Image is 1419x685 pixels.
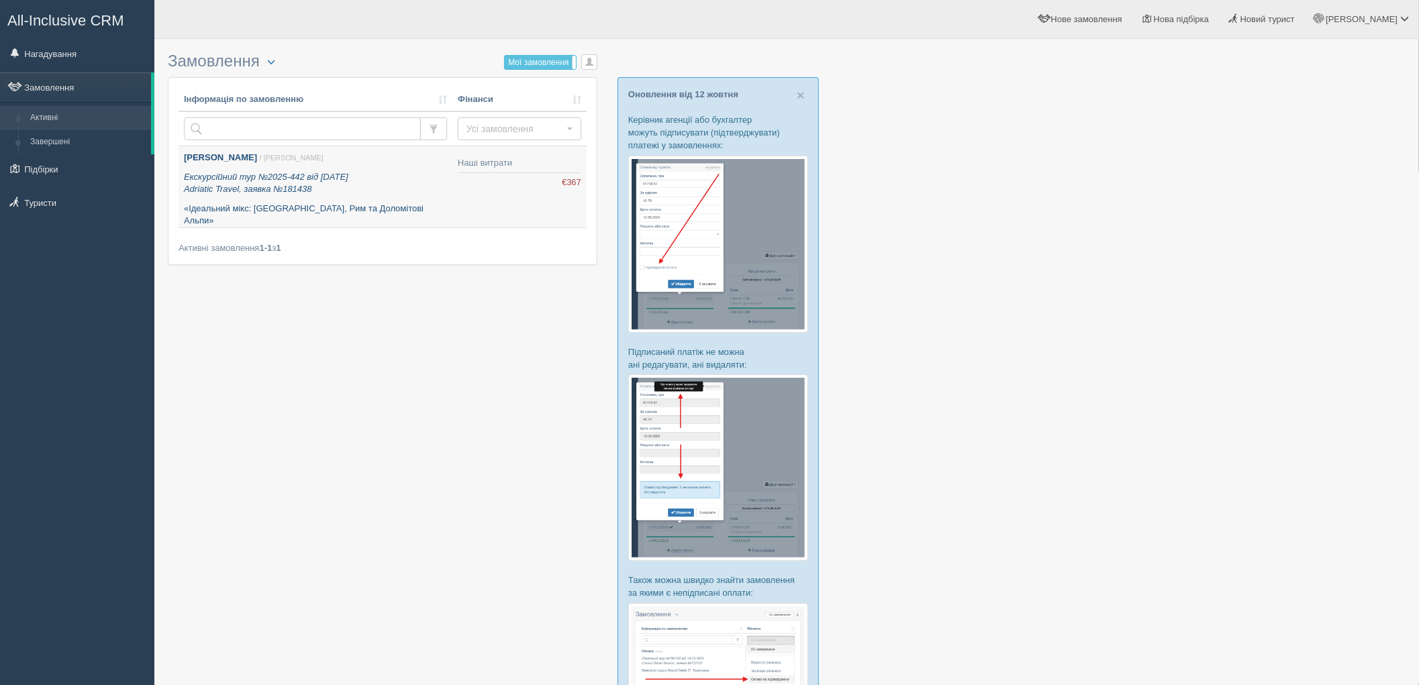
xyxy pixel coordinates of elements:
[797,88,805,102] button: Close
[628,574,808,599] p: Також можна швидко знайти замовлення за якими є непідписані оплати:
[505,56,576,69] label: Мої замовлення
[179,242,587,254] div: Активні замовлення з
[179,146,452,227] a: [PERSON_NAME] / [PERSON_NAME] Екскурсійний тур №2025-442 від [DATE]Adriatic Travel, заявка №18143...
[628,89,738,99] a: Оновлення від 12 жовтня
[260,154,324,162] span: / [PERSON_NAME]
[1,1,154,38] a: All-Inclusive CRM
[1326,14,1398,24] span: [PERSON_NAME]
[458,117,581,140] button: Усі замовлення
[7,12,124,29] span: All-Inclusive CRM
[1051,14,1122,24] span: Нове замовлення
[797,87,805,103] span: ×
[1154,14,1210,24] span: Нова підбірка
[458,93,581,106] a: Фінанси
[184,117,421,140] input: Пошук за номером замовлення, ПІБ або паспортом туриста
[24,106,151,130] a: Активні
[184,203,447,227] p: «Ідеальний мікс: [GEOGRAPHIC_DATA], Рим та Доломітові Альпи»
[168,52,597,70] h3: Замовлення
[184,172,348,195] i: Екскурсійний тур №2025-442 від [DATE] Adriatic Travel, заявка №181438
[628,156,808,333] img: %D0%BF%D1%96%D0%B4%D1%82%D0%B2%D0%B5%D1%80%D0%B4%D0%B6%D0%B5%D0%BD%D0%BD%D1%8F-%D0%BE%D0%BF%D0%BB...
[628,374,808,561] img: %D0%BF%D1%96%D0%B4%D1%82%D0%B2%D0%B5%D1%80%D0%B4%D0%B6%D0%B5%D0%BD%D0%BD%D1%8F-%D0%BE%D0%BF%D0%BB...
[628,113,808,152] p: Керівник агенції або бухгалтер можуть підписувати (підтверджувати) платежі у замовленнях:
[458,157,581,170] div: Наші витрати
[184,93,447,106] a: Інформація по замовленню
[184,152,257,162] b: [PERSON_NAME]
[260,243,273,253] b: 1-1
[467,122,564,136] span: Усі замовлення
[276,243,281,253] b: 1
[628,346,808,371] p: Підписаний платіж не можна ані редагувати, ані видаляти:
[562,176,581,189] span: €367
[24,130,151,154] a: Завершені
[1240,14,1295,24] span: Новий турист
